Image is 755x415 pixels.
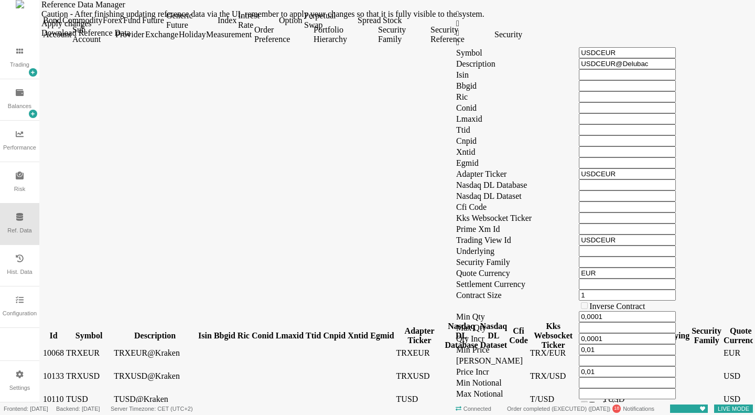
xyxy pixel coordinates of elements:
[264,331,279,340] div: Ttid
[25,331,70,340] div: Symbol
[415,28,691,38] div: 
[714,403,753,414] span: LIVE MODE
[415,125,429,134] span: Ttid
[452,403,495,414] span: Connected
[7,268,32,276] div: Hist. Data
[415,312,444,321] span: Min Qty
[415,247,453,256] span: Underlying
[3,309,37,318] div: Configuration
[415,92,426,101] span: Ric
[234,331,262,340] div: Lmaxid
[329,331,352,340] div: Egmid
[415,114,441,123] span: Lmaxid
[415,38,691,47] div: 
[415,38,418,47] span: 
[10,60,29,69] div: Trading
[682,326,716,345] div: Quote Currency
[404,322,437,350] div: Nasdaq DL Database
[415,258,469,267] span: Security Family
[157,331,170,340] div: Isin
[415,236,470,244] span: Trading View Id
[2,331,23,340] div: Id
[415,180,486,189] span: Nasdaq DL Database
[282,331,304,340] div: Cnpid
[415,191,480,200] span: Nasdaq DL Dataset
[548,302,603,311] label: Inverse Contract
[172,331,194,340] div: Bbgid
[196,331,208,340] div: Ric
[306,331,327,340] div: Xntid
[415,323,445,332] span: Max Qty
[415,214,490,222] span: Kks Websocket Ticker
[355,326,402,345] div: Adapter Ticker
[8,102,31,111] div: Balances
[415,136,435,145] span: Cnpid
[7,226,31,235] div: Ref. Data
[415,81,435,90] span: Bbgid
[415,203,445,211] span: Cfi Code
[415,169,465,178] span: Adapter Ticker
[590,406,609,412] span: 20/06/2025 16:24:52
[503,403,658,414] div: Notifications
[415,269,469,278] span: Quote Currency
[415,28,418,37] span: 
[9,384,30,392] div: Settings
[415,103,435,112] span: Conid
[415,225,459,233] span: Prime Xm Id
[415,158,437,167] span: Egmid
[415,59,454,68] span: Description
[415,48,441,57] span: Symbol
[14,185,25,194] div: Risk
[587,406,610,412] span: ( )
[415,280,484,289] span: Settlement Currency
[415,19,691,28] div: 
[72,331,155,340] div: Description
[415,19,418,28] span: 
[3,143,36,152] div: Performance
[415,291,460,300] span: Contract Size
[210,331,232,340] div: Conid
[415,147,434,156] span: Xntid
[614,405,619,412] span: 18
[415,70,427,79] span: Isin
[507,406,587,412] span: Order completed (EXECUTED)
[415,334,443,343] span: Qty Incr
